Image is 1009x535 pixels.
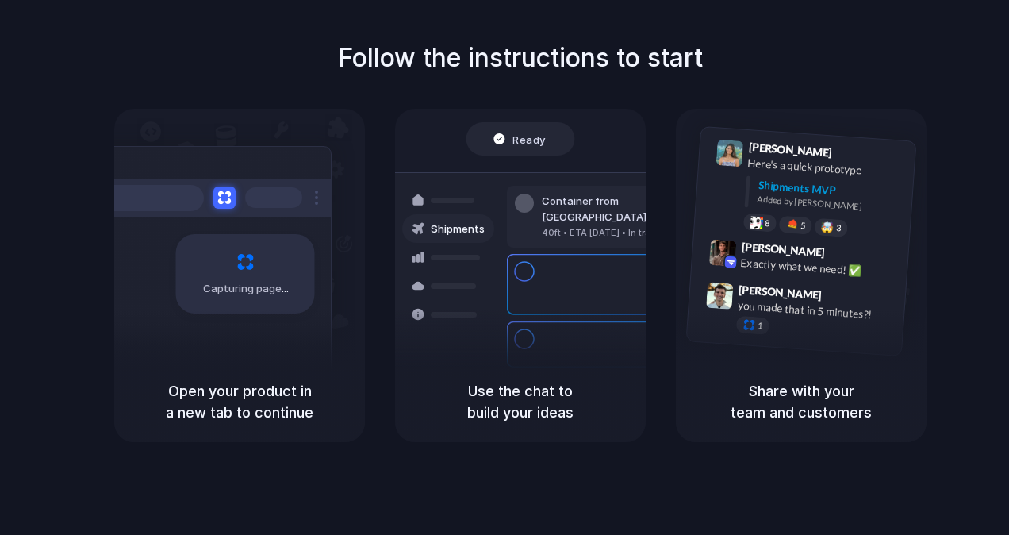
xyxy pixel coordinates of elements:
[513,131,547,147] span: Ready
[741,238,825,261] span: [PERSON_NAME]
[827,288,859,307] span: 9:47 AM
[542,194,713,225] div: Container from [GEOGRAPHIC_DATA]
[800,221,806,230] span: 5
[765,219,770,228] span: 8
[414,380,627,423] h5: Use the chat to build your ideas
[758,321,763,330] span: 1
[747,155,906,182] div: Here's a quick prototype
[836,224,842,233] span: 3
[821,221,834,233] div: 🤯
[739,281,823,304] span: [PERSON_NAME]
[431,221,485,237] span: Shipments
[837,146,869,165] span: 9:41 AM
[542,226,713,240] div: 40ft • ETA [DATE] • In transit
[695,380,907,423] h5: Share with your team and customers
[338,39,703,77] h1: Follow the instructions to start
[757,193,903,216] div: Added by [PERSON_NAME]
[748,138,832,161] span: [PERSON_NAME]
[203,281,291,297] span: Capturing page
[758,177,904,203] div: Shipments MVP
[740,255,899,282] div: Exactly what we need! ✅
[830,246,862,265] span: 9:42 AM
[737,298,896,325] div: you made that in 5 minutes?!
[133,380,346,423] h5: Open your product in a new tab to continue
